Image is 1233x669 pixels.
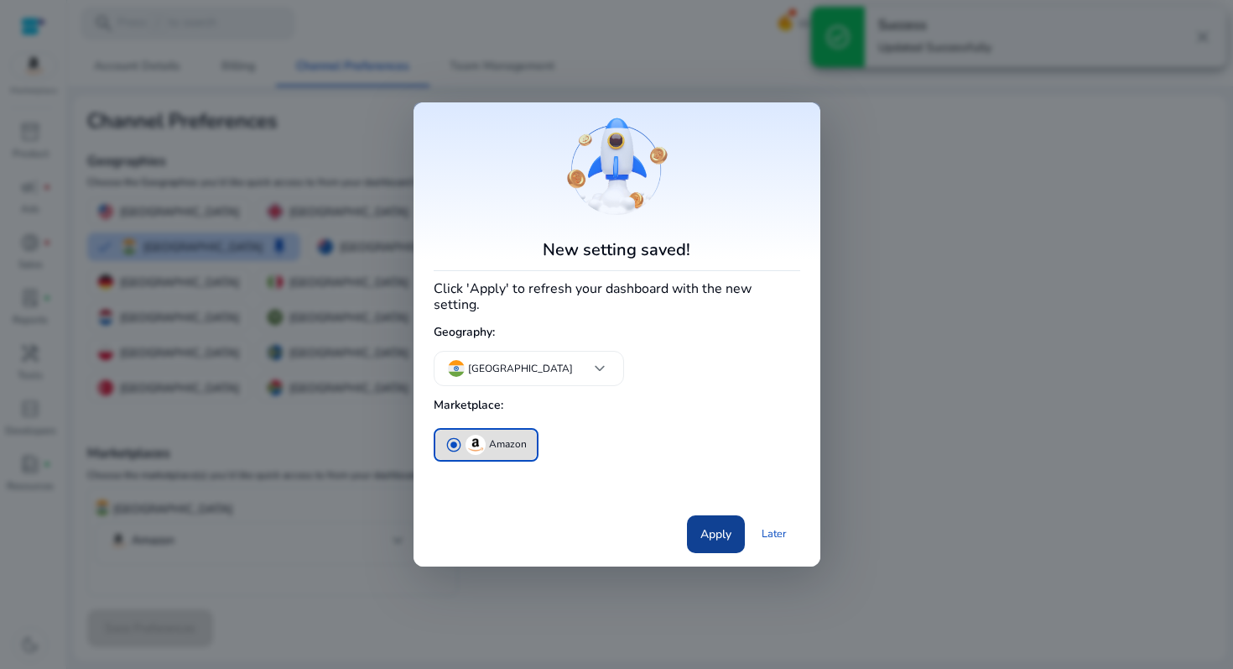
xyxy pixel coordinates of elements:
[687,515,745,553] button: Apply
[448,360,465,377] img: in.svg
[590,358,610,379] span: keyboard_arrow_down
[489,436,527,453] p: Amazon
[466,435,486,455] img: amazon.svg
[748,519,800,549] a: Later
[434,392,800,420] h5: Marketplace:
[434,278,800,313] h4: Click 'Apply' to refresh your dashboard with the new setting.
[468,361,573,376] p: [GEOGRAPHIC_DATA]
[700,525,731,543] span: Apply
[434,319,800,347] h5: Geography:
[445,436,462,453] span: radio_button_checked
